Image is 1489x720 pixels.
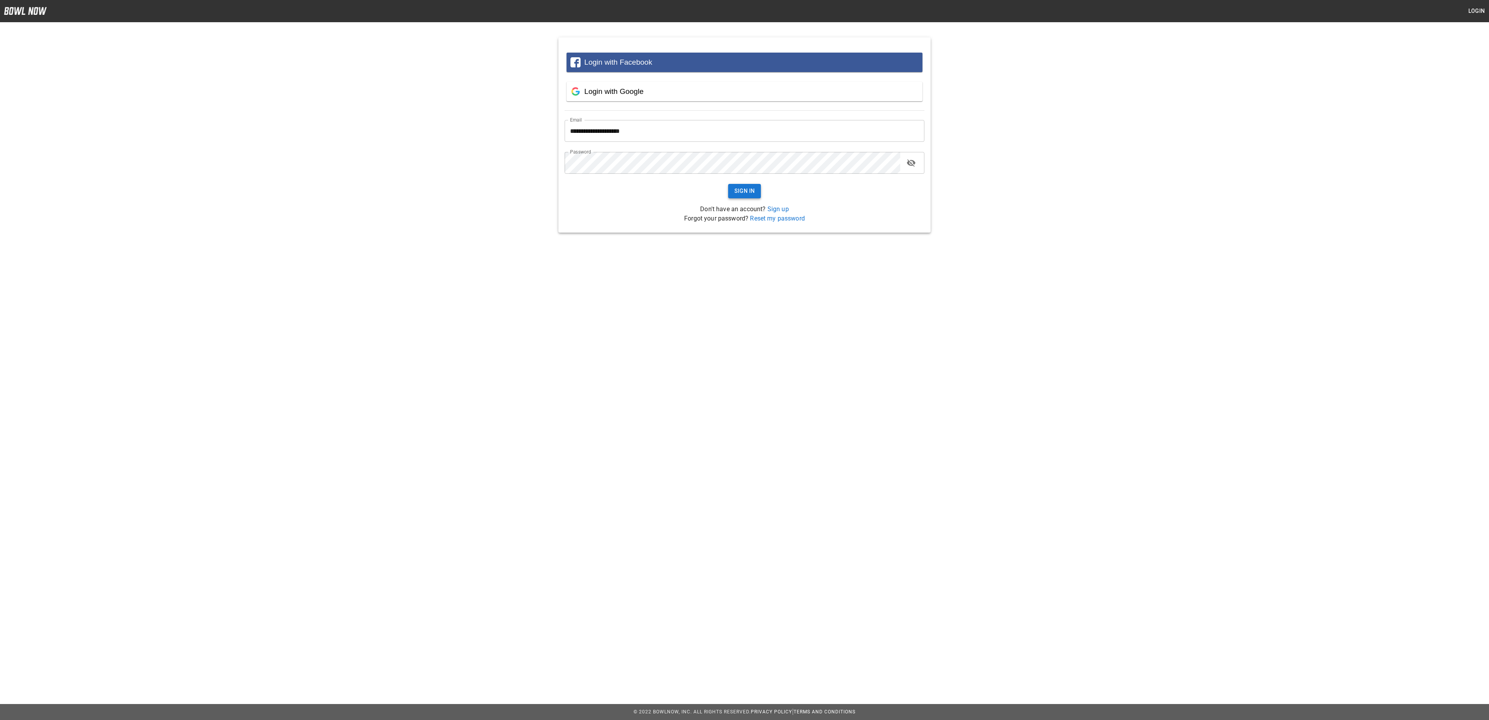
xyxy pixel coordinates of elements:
[567,53,922,72] button: Login with Facebook
[565,205,924,214] p: Don't have an account?
[4,7,47,15] img: logo
[794,709,855,715] a: Terms and Conditions
[751,709,792,715] a: Privacy Policy
[1464,4,1489,18] button: Login
[634,709,751,715] span: © 2022 BowlNow, Inc. All Rights Reserved.
[567,82,922,101] button: Login with Google
[767,205,789,213] a: Sign up
[584,58,652,66] span: Login with Facebook
[728,184,761,198] button: Sign In
[750,215,805,222] a: Reset my password
[584,87,644,95] span: Login with Google
[565,214,924,223] p: Forgot your password?
[903,155,919,171] button: toggle password visibility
